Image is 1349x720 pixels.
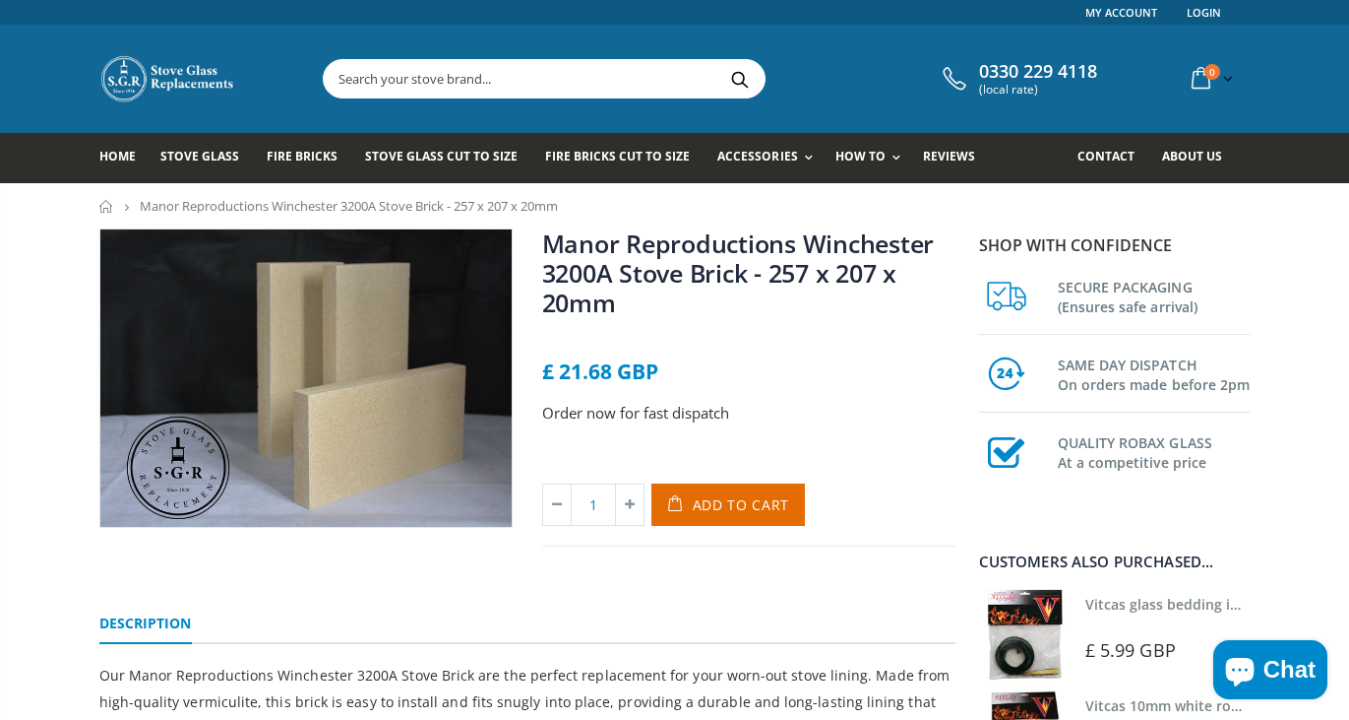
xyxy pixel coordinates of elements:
[1204,64,1220,80] span: 0
[1077,148,1134,164] span: Contact
[979,589,1071,681] img: Vitcas stove glass bedding in tape
[99,148,136,164] span: Home
[1058,352,1251,395] h3: SAME DAY DISPATCH On orders made before 2pm
[651,484,806,526] button: Add to Cart
[938,61,1097,97] a: 0330 229 4118 (local rate)
[835,148,886,164] span: How To
[979,233,1251,257] p: Shop with confidence
[545,133,705,183] a: Fire Bricks Cut To Size
[99,133,151,183] a: Home
[1058,274,1251,317] h3: SECURE PACKAGING (Ensures safe arrival)
[365,148,518,164] span: Stove Glass Cut To Size
[99,605,192,644] a: Description
[160,148,239,164] span: Stove Glass
[267,133,352,183] a: Fire Bricks
[545,148,690,164] span: Fire Bricks Cut To Size
[542,402,955,425] p: Order now for fast dispatch
[979,61,1097,83] span: 0330 229 4118
[835,133,910,183] a: How To
[923,148,975,164] span: Reviews
[979,555,1251,569] div: Customers also purchased...
[99,200,114,213] a: Home
[1085,638,1176,662] span: £ 5.99 GBP
[100,229,512,528] img: 3_fire_bricks-2-min_52df0d19-a4e9-4dce-a259-1eab0187cc00_800x_crop_center.jpg
[1058,429,1251,473] h3: QUALITY ROBAX GLASS At a competitive price
[717,148,797,164] span: Accessories
[1184,59,1237,98] a: 0
[99,54,237,103] img: Stove Glass Replacement
[1207,640,1333,704] inbox-online-store-chat: Shopify online store chat
[923,133,990,183] a: Reviews
[717,133,822,183] a: Accessories
[693,495,790,514] span: Add to Cart
[365,133,532,183] a: Stove Glass Cut To Size
[718,60,763,98] button: Search
[1162,148,1222,164] span: About us
[542,358,658,385] span: £ 21.68 GBP
[140,197,558,215] span: Manor Reproductions Winchester 3200A Stove Brick - 257 x 207 x 20mm
[1162,133,1237,183] a: About us
[542,227,935,319] a: Manor Reproductions Winchester 3200A Stove Brick - 257 x 207 x 20mm
[160,133,254,183] a: Stove Glass
[1077,133,1149,183] a: Contact
[267,148,337,164] span: Fire Bricks
[324,60,985,98] input: Search your stove brand...
[979,83,1097,97] span: (local rate)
